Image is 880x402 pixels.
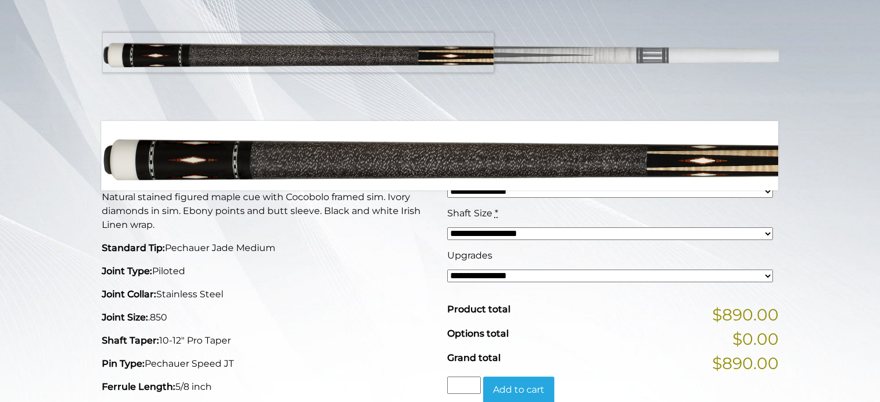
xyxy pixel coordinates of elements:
[102,289,156,300] strong: Joint Collar:
[447,250,492,261] span: Upgrades
[102,242,165,253] strong: Standard Tip:
[447,165,503,176] span: Cue Weight
[102,265,152,276] strong: Joint Type:
[102,130,279,158] strong: P14-R Pool Cue
[102,335,159,346] strong: Shaft Taper:
[447,304,510,315] span: Product total
[102,311,433,324] p: .850
[102,241,433,255] p: Pechauer Jade Medium
[102,287,433,301] p: Stainless Steel
[102,334,433,348] p: 10-12" Pro Taper
[102,358,145,369] strong: Pin Type:
[102,170,366,183] strong: This Pechauer pool cue takes 6-10 weeks to ship.
[447,328,509,339] span: Options total
[102,190,433,232] p: Natural stained figured maple cue with Cocobolo framed sim. Ivory diamonds in sim. Ebony points a...
[447,377,481,394] input: Product quantity
[495,208,498,219] abbr: required
[712,351,779,375] span: $890.00
[102,381,175,392] strong: Ferrule Length:
[102,264,433,278] p: Piloted
[447,133,457,153] span: $
[712,303,779,327] span: $890.00
[102,312,148,323] strong: Joint Size:
[102,357,433,371] p: Pechauer Speed JT
[447,208,492,219] span: Shaft Size
[505,165,509,176] abbr: required
[447,352,500,363] span: Grand total
[102,380,433,394] p: 5/8 inch
[732,327,779,351] span: $0.00
[447,133,514,153] bdi: 890.00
